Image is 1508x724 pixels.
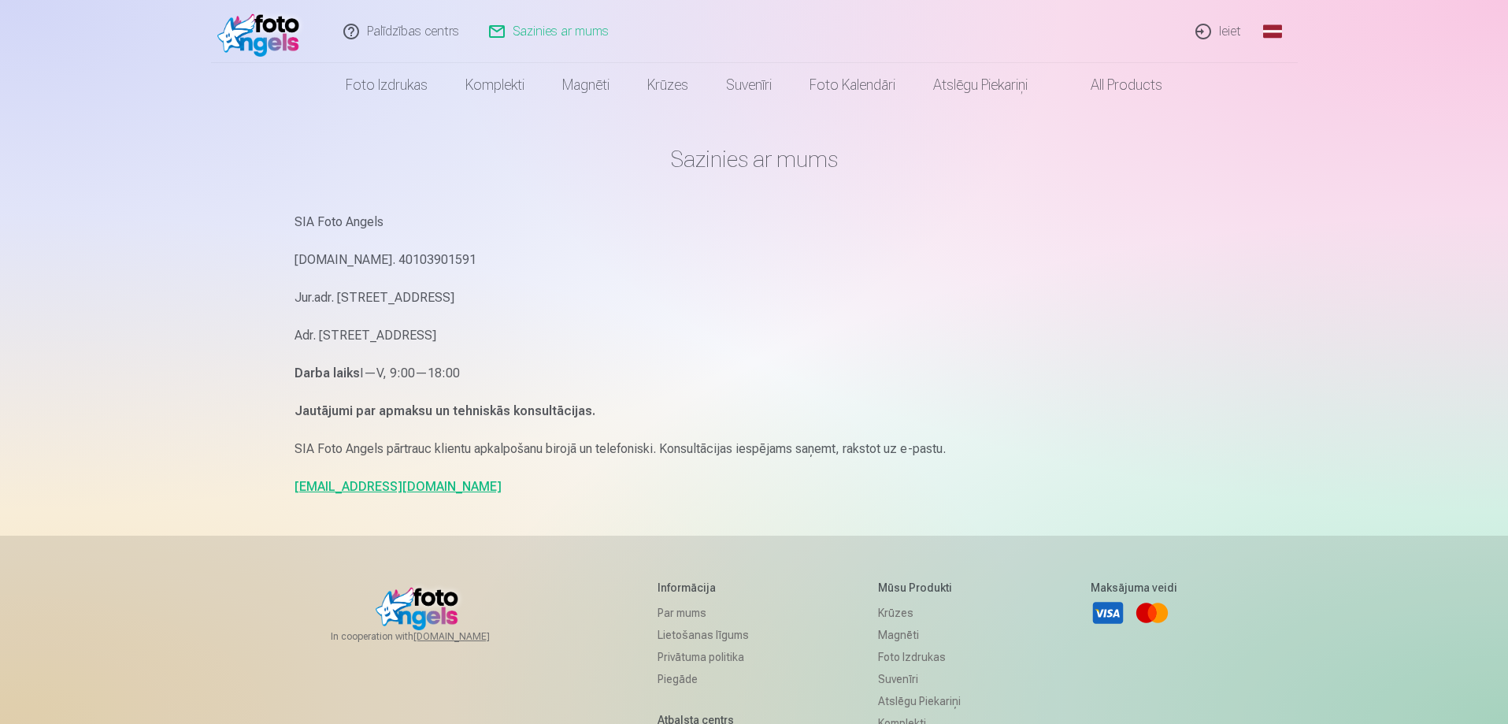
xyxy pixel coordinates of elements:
[295,287,1214,309] p: Jur.adr. [STREET_ADDRESS]
[878,602,961,624] a: Krūzes
[878,668,961,690] a: Suvenīri
[878,624,961,646] a: Magnēti
[446,63,543,107] a: Komplekti
[217,6,308,57] img: /fa1
[295,366,360,381] strong: Darba laiks
[1091,580,1177,596] h5: Maksājuma veidi
[295,145,1214,173] h1: Sazinies ar mums
[658,668,749,690] a: Piegāde
[658,580,749,596] h5: Informācija
[878,580,961,596] h5: Mūsu produkti
[295,362,1214,384] p: I—V, 9:00—18:00
[327,63,446,107] a: Foto izdrukas
[878,690,961,712] a: Atslēgu piekariņi
[295,403,595,418] strong: Jautājumi par apmaksu un tehniskās konsultācijas.
[295,438,1214,460] p: SIA Foto Angels pārtrauc klientu apkalpošanu birojā un telefoniski. Konsultācijas iespējams saņem...
[914,63,1047,107] a: Atslēgu piekariņi
[658,646,749,668] a: Privātuma politika
[707,63,791,107] a: Suvenīri
[1135,596,1169,630] a: Mastercard
[543,63,628,107] a: Magnēti
[791,63,914,107] a: Foto kalendāri
[295,325,1214,347] p: Adr. [STREET_ADDRESS]
[331,630,528,643] span: In cooperation with
[295,479,502,494] a: [EMAIL_ADDRESS][DOMAIN_NAME]
[413,630,528,643] a: [DOMAIN_NAME]
[658,624,749,646] a: Lietošanas līgums
[295,211,1214,233] p: SIA Foto Angels
[628,63,707,107] a: Krūzes
[1091,596,1125,630] a: Visa
[878,646,961,668] a: Foto izdrukas
[295,249,1214,271] p: [DOMAIN_NAME]. 40103901591
[1047,63,1181,107] a: All products
[658,602,749,624] a: Par mums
